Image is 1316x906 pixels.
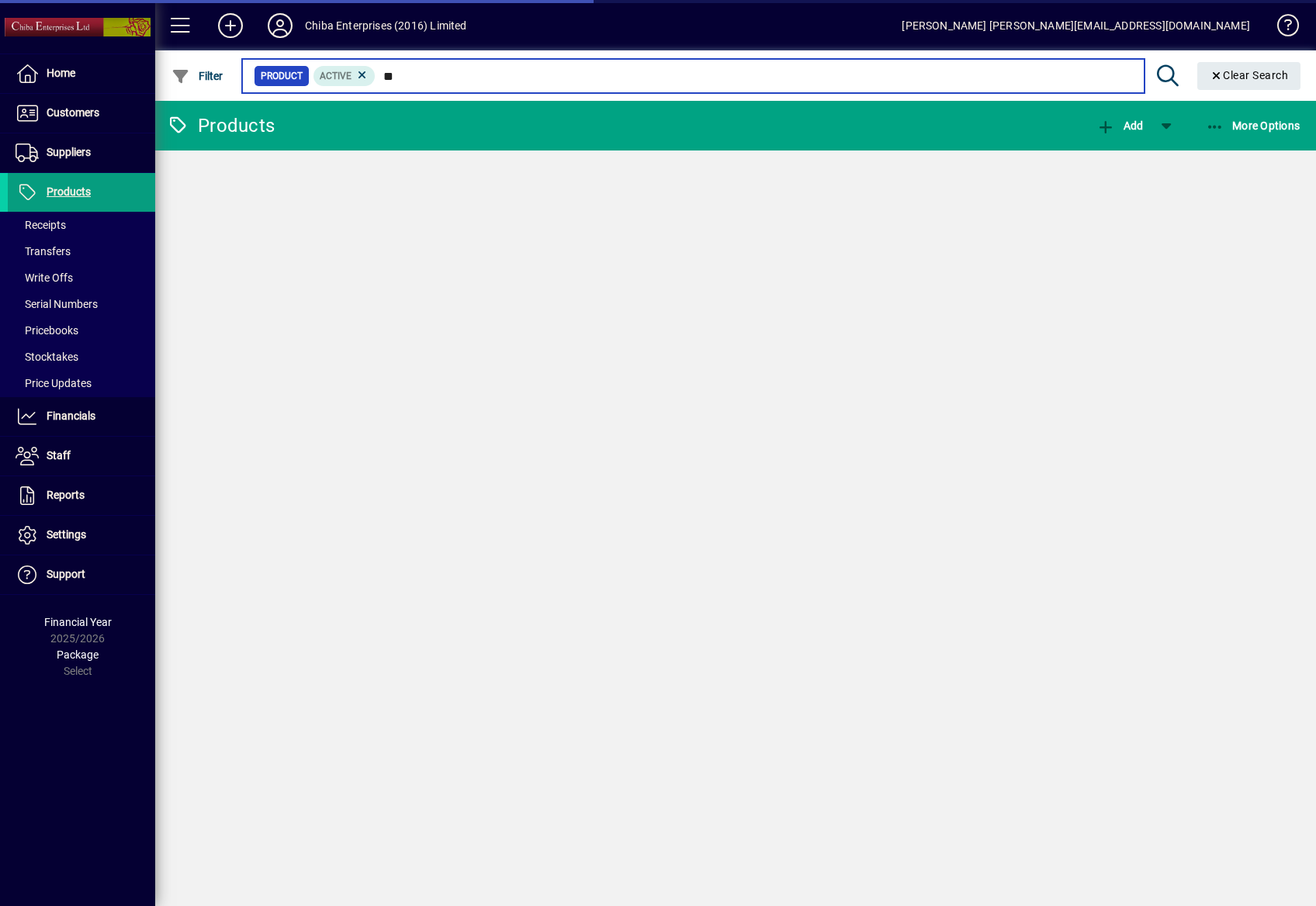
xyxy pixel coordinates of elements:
[8,370,155,396] a: Price Updates
[16,219,66,231] span: Receipts
[47,146,91,158] span: Suppliers
[16,271,73,284] span: Write Offs
[1210,69,1289,81] span: Clear Search
[16,298,98,310] span: Serial Numbers
[47,449,71,462] span: Staff
[8,265,155,291] a: Write Offs
[261,68,303,84] span: Product
[8,133,155,172] a: Suppliers
[8,54,155,93] a: Home
[16,245,71,258] span: Transfers
[255,12,305,40] button: Profile
[47,106,99,119] span: Customers
[47,67,75,79] span: Home
[8,317,155,344] a: Pricebooks
[8,238,155,265] a: Transfers
[171,70,223,82] span: Filter
[8,94,155,133] a: Customers
[47,185,91,198] span: Products
[206,12,255,40] button: Add
[1202,112,1304,140] button: More Options
[320,71,352,81] span: Active
[16,377,92,389] span: Price Updates
[1197,62,1301,90] button: Clear
[57,648,99,661] span: Package
[47,489,85,501] span: Reports
[8,397,155,436] a: Financials
[47,410,95,422] span: Financials
[8,291,155,317] a: Serial Numbers
[8,344,155,370] a: Stocktakes
[47,528,86,541] span: Settings
[8,476,155,515] a: Reports
[8,555,155,594] a: Support
[8,516,155,555] a: Settings
[313,66,376,86] mat-chip: Activation Status: Active
[47,568,85,580] span: Support
[1266,3,1297,54] a: Knowledge Base
[8,437,155,475] a: Staff
[44,616,112,628] span: Financial Year
[167,113,275,138] div: Products
[16,351,78,363] span: Stocktakes
[16,324,78,337] span: Pricebooks
[1096,119,1143,132] span: Add
[1206,119,1300,132] span: More Options
[305,13,467,38] div: Chiba Enterprises (2016) Limited
[8,212,155,238] a: Receipts
[902,13,1250,38] div: [PERSON_NAME] [PERSON_NAME][EMAIL_ADDRESS][DOMAIN_NAME]
[168,62,227,90] button: Filter
[1093,112,1147,140] button: Add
